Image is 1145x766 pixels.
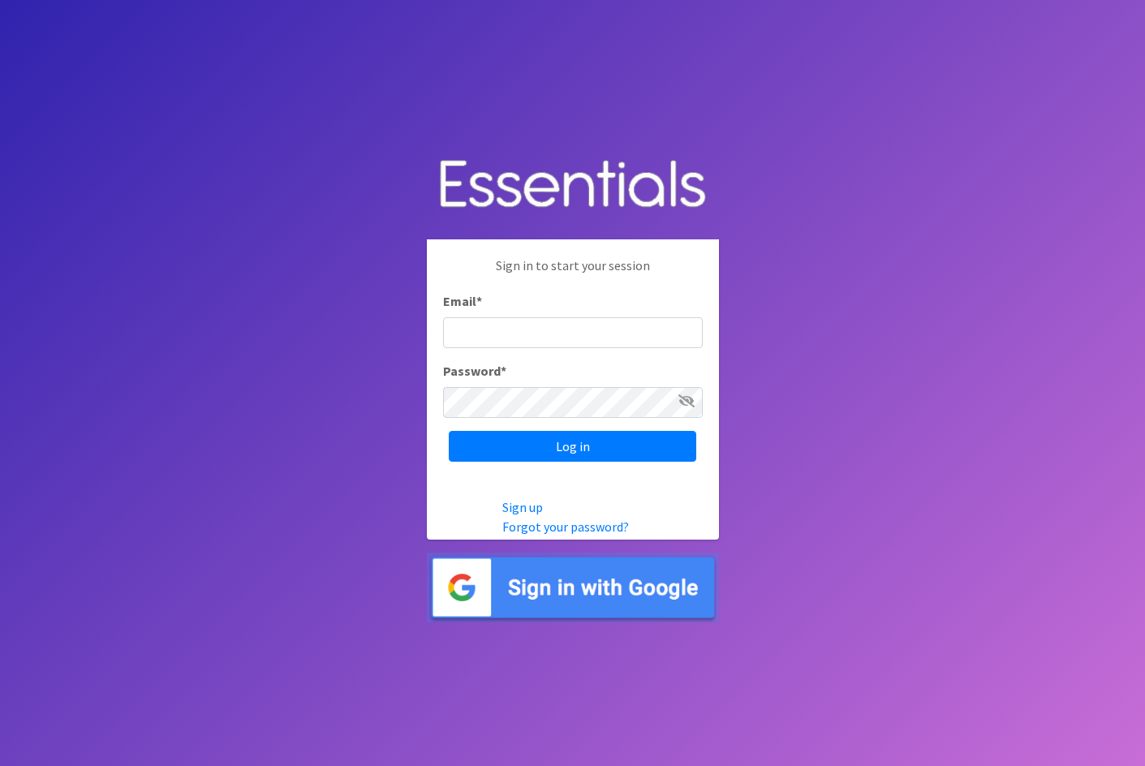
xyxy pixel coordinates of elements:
[427,553,719,623] img: Sign in with Google
[502,499,543,515] a: Sign up
[476,293,482,309] abbr: required
[449,431,696,462] input: Log in
[501,363,506,379] abbr: required
[443,291,482,311] label: Email
[427,144,719,227] img: Human Essentials
[502,519,629,535] a: Forgot your password?
[443,256,703,291] p: Sign in to start your session
[443,361,506,381] label: Password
